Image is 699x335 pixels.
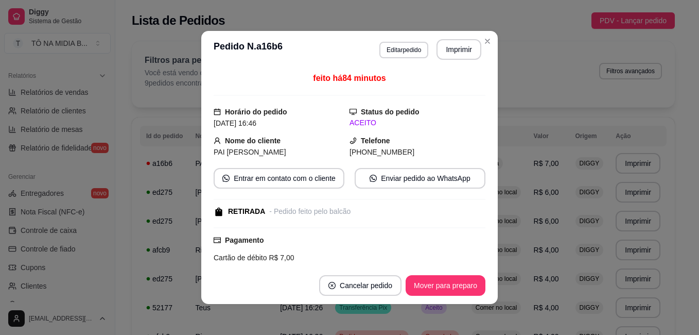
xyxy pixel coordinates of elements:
[225,108,287,116] strong: Horário do pedido
[479,33,496,49] button: Close
[406,275,485,296] button: Mover para preparo
[214,168,344,189] button: whats-appEntrar em contato com o cliente
[214,254,267,262] span: Cartão de débito
[313,74,386,82] span: feito há 84 minutos
[225,137,281,145] strong: Nome do cliente
[349,108,357,115] span: desktop
[228,206,265,217] div: RETIRADA
[349,148,414,156] span: [PHONE_NUMBER]
[214,148,286,156] span: PAI [PERSON_NAME]
[319,275,401,296] button: close-circleCancelar pedido
[214,119,256,127] span: [DATE] 16:46
[379,42,428,58] button: Editarpedido
[349,137,357,144] span: phone
[267,254,294,262] span: R$ 7,00
[269,206,351,217] div: - Pedido feito pelo balcão
[370,175,377,182] span: whats-app
[214,39,283,60] h3: Pedido N. a16b6
[436,39,481,60] button: Imprimir
[328,282,336,289] span: close-circle
[214,237,221,244] span: credit-card
[214,108,221,115] span: calendar
[361,108,420,116] strong: Status do pedido
[361,137,390,145] strong: Telefone
[349,118,485,128] div: ACEITO
[355,168,485,189] button: whats-appEnviar pedido ao WhatsApp
[225,236,264,244] strong: Pagamento
[222,175,230,182] span: whats-app
[214,137,221,144] span: user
